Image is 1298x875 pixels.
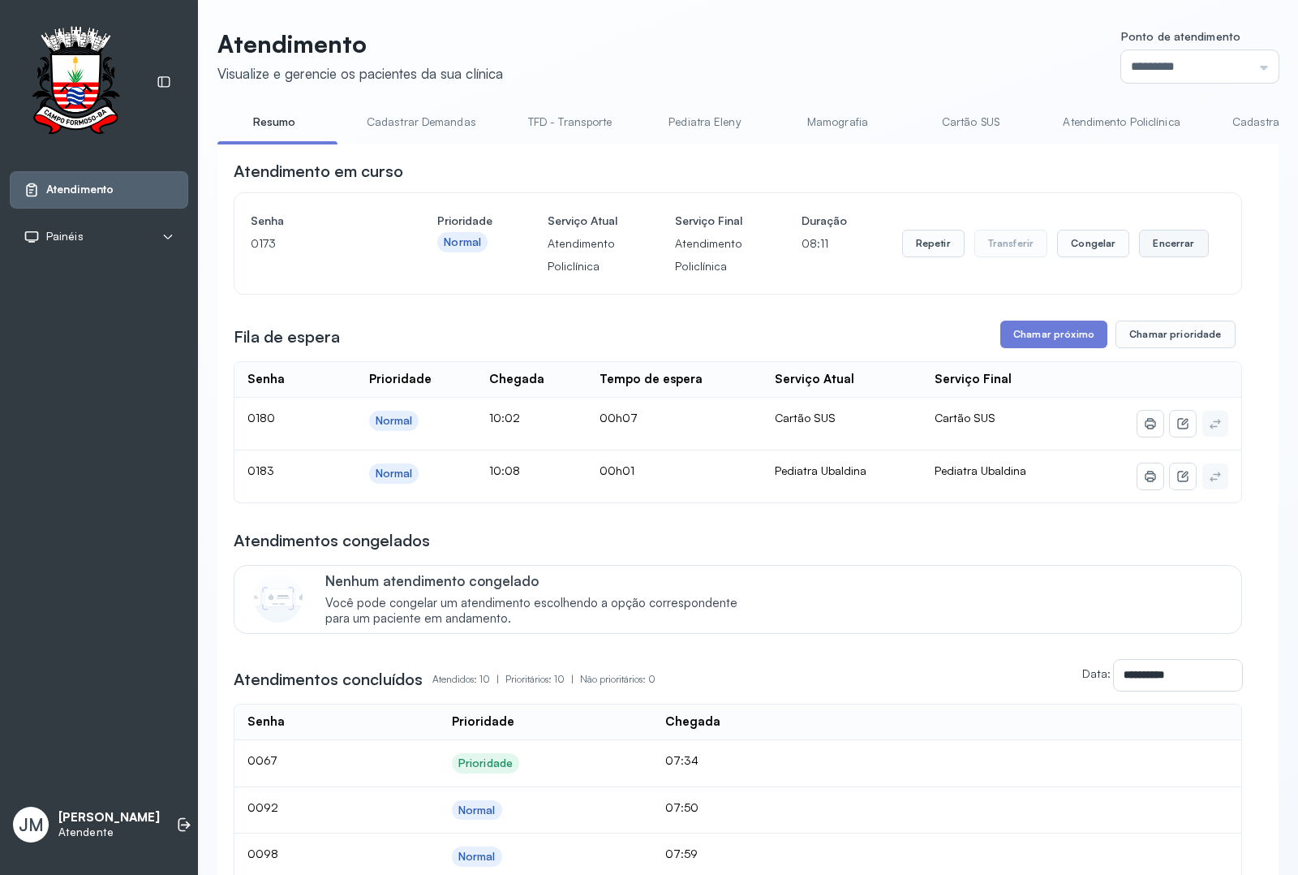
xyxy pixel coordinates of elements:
[247,753,277,767] span: 0067
[489,411,520,425] span: 10:02
[665,714,720,730] div: Chegada
[325,596,754,627] span: Você pode congelar um atendimento escolhendo a opção correspondente para um paciente em andamento.
[247,411,275,425] span: 0180
[458,804,496,817] div: Normal
[1000,321,1107,348] button: Chamar próximo
[600,372,703,387] div: Tempo de espera
[376,414,413,428] div: Normal
[247,714,285,730] div: Senha
[775,463,909,478] div: Pediatra Ubaldina
[444,235,481,249] div: Normal
[234,325,340,348] h3: Fila de espera
[1057,230,1129,257] button: Congelar
[974,230,1048,257] button: Transferir
[913,109,1027,136] a: Cartão SUS
[675,209,746,232] h4: Serviço Final
[1115,321,1236,348] button: Chamar prioridade
[247,800,278,814] span: 0092
[325,572,754,589] p: Nenhum atendimento congelado
[647,109,761,136] a: Pediatra Eleny
[1082,666,1111,680] label: Data:
[505,668,580,691] p: Prioritários: 10
[802,232,847,255] p: 08:11
[935,411,995,425] span: Cartão SUS
[665,753,698,767] span: 07:34
[452,714,514,730] div: Prioridade
[780,109,894,136] a: Mamografia
[489,372,544,387] div: Chegada
[254,574,303,623] img: Imagem de CalloutCard
[24,182,174,198] a: Atendimento
[580,668,655,691] p: Não prioritários: 0
[1121,29,1240,43] span: Ponto de atendimento
[571,673,574,685] span: |
[935,372,1012,387] div: Serviço Final
[935,463,1026,477] span: Pediatra Ubaldina
[432,668,505,691] p: Atendidos: 10
[251,232,382,255] p: 0173
[17,26,134,139] img: Logotipo do estabelecimento
[902,230,965,257] button: Repetir
[217,65,503,82] div: Visualize e gerencie os pacientes da sua clínica
[247,847,278,860] span: 0098
[46,230,84,244] span: Painéis
[437,209,492,232] h4: Prioridade
[369,372,432,387] div: Prioridade
[247,463,274,477] span: 0183
[496,673,499,685] span: |
[217,109,331,136] a: Resumo
[46,183,114,196] span: Atendimento
[234,668,423,691] h3: Atendimentos concluídos
[251,209,382,232] h4: Senha
[58,810,160,825] p: [PERSON_NAME]
[234,529,430,552] h3: Atendimentos congelados
[1139,230,1208,257] button: Encerrar
[665,800,698,814] span: 07:50
[600,463,634,477] span: 00h01
[234,160,403,183] h3: Atendimento em curso
[247,372,285,387] div: Senha
[1047,109,1196,136] a: Atendimento Policlínica
[458,850,496,864] div: Normal
[376,467,413,481] div: Normal
[665,847,698,860] span: 07:59
[600,411,638,425] span: 00h07
[775,372,854,387] div: Serviço Atual
[775,411,909,425] div: Cartão SUS
[548,232,619,278] p: Atendimento Policlínica
[512,109,629,136] a: TFD - Transporte
[350,109,492,136] a: Cadastrar Demandas
[675,232,746,278] p: Atendimento Policlínica
[802,209,847,232] h4: Duração
[489,463,520,477] span: 10:08
[217,29,503,58] p: Atendimento
[548,209,619,232] h4: Serviço Atual
[58,825,160,839] p: Atendente
[458,756,513,770] div: Prioridade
